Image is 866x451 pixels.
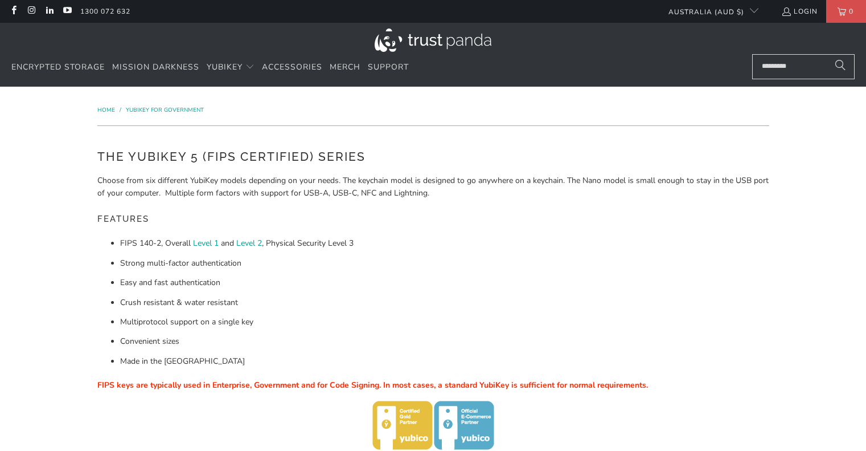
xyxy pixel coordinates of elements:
[97,174,769,200] p: Choose from six different YubiKey models depending on your needs. The keychain model is designed ...
[11,62,105,72] span: Encrypted Storage
[120,355,769,368] li: Made in the [GEOGRAPHIC_DATA]
[62,7,72,16] a: Trust Panda Australia on YouTube
[368,54,409,81] a: Support
[11,54,409,81] nav: Translation missing: en.navigation.header.main_nav
[330,62,360,72] span: Merch
[112,62,199,72] span: Mission Darkness
[120,257,769,270] li: Strong multi-factor authentication
[330,54,360,81] a: Merch
[120,106,121,114] span: /
[262,62,322,72] span: Accessories
[26,7,36,16] a: Trust Panda Australia on Instagram
[97,106,117,114] a: Home
[120,335,769,348] li: Convenient sizes
[368,62,409,72] span: Support
[120,277,769,289] li: Easy and fast authentication
[120,316,769,328] li: Multiprotocol support on a single key
[120,296,769,309] li: Crush resistant & water resistant
[781,5,818,18] a: Login
[80,5,130,18] a: 1300 072 632
[112,54,199,81] a: Mission Darkness
[97,380,648,391] span: FIPS keys are typically used in Enterprise, Government and for Code Signing. In most cases, a sta...
[44,7,54,16] a: Trust Panda Australia on LinkedIn
[126,106,204,114] a: YubiKey for Government
[752,54,855,79] input: Search...
[97,106,115,114] span: Home
[97,148,769,166] h2: The YubiKey 5 (FIPS Certified) Series
[375,29,491,52] img: Trust Panda Australia
[11,54,105,81] a: Encrypted Storage
[207,62,243,72] span: YubiKey
[207,54,255,81] summary: YubiKey
[97,209,769,230] h5: Features
[262,54,322,81] a: Accessories
[193,238,219,249] a: Level 1
[236,238,262,249] a: Level 2
[120,237,769,250] li: FIPS 140-2, Overall and , Physical Security Level 3
[826,54,855,79] button: Search
[9,7,18,16] a: Trust Panda Australia on Facebook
